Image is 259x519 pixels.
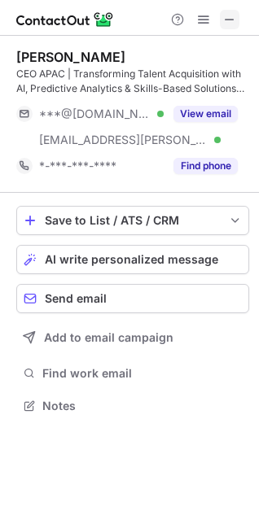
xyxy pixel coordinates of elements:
[16,206,249,235] button: save-profile-one-click
[42,366,243,381] span: Find work email
[16,49,125,65] div: [PERSON_NAME]
[44,331,173,344] span: Add to email campaign
[39,133,209,147] span: [EMAIL_ADDRESS][PERSON_NAME][DOMAIN_NAME]
[16,395,249,417] button: Notes
[39,107,151,121] span: ***@[DOMAIN_NAME]
[173,158,238,174] button: Reveal Button
[16,323,249,352] button: Add to email campaign
[16,67,249,96] div: CEO APAC | Transforming Talent Acquisition with AI, Predictive Analytics & Skills-Based Solutions...
[173,106,238,122] button: Reveal Button
[45,253,218,266] span: AI write personalized message
[16,362,249,385] button: Find work email
[16,245,249,274] button: AI write personalized message
[16,10,114,29] img: ContactOut v5.3.10
[42,399,243,413] span: Notes
[45,292,107,305] span: Send email
[45,214,221,227] div: Save to List / ATS / CRM
[16,284,249,313] button: Send email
